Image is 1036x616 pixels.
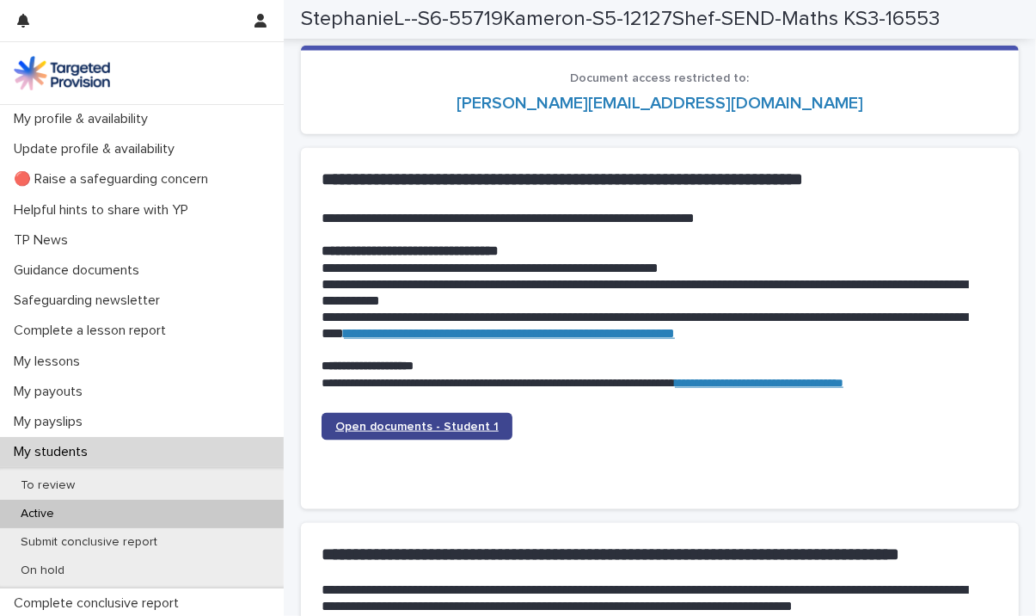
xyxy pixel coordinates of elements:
p: On hold [7,564,78,578]
span: Open documents - Student 1 [335,421,499,433]
p: Complete a lesson report [7,323,180,339]
a: [PERSON_NAME][EMAIL_ADDRESS][DOMAIN_NAME] [457,95,863,112]
p: Helpful hints to share with YP [7,202,202,219]
p: My profile & availability [7,111,162,127]
p: My lessons [7,354,94,370]
p: My payouts [7,384,96,400]
p: My payslips [7,414,96,430]
p: Active [7,507,68,521]
p: Safeguarding newsletter [7,293,174,309]
p: 🔴 Raise a safeguarding concern [7,171,222,188]
span: Document access restricted to: [571,72,750,84]
p: To review [7,478,89,493]
p: Submit conclusive report [7,535,171,550]
p: Complete conclusive report [7,595,193,612]
a: Open documents - Student 1 [322,413,512,440]
p: My students [7,444,101,460]
p: TP News [7,232,82,249]
p: Guidance documents [7,262,153,279]
h2: StephanieL--S6-55719Kameron-S5-12127Shef-SEND-Maths KS3-16553 [301,7,940,32]
img: M5nRWzHhSzIhMunXDL62 [14,56,110,90]
p: Update profile & availability [7,141,188,157]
